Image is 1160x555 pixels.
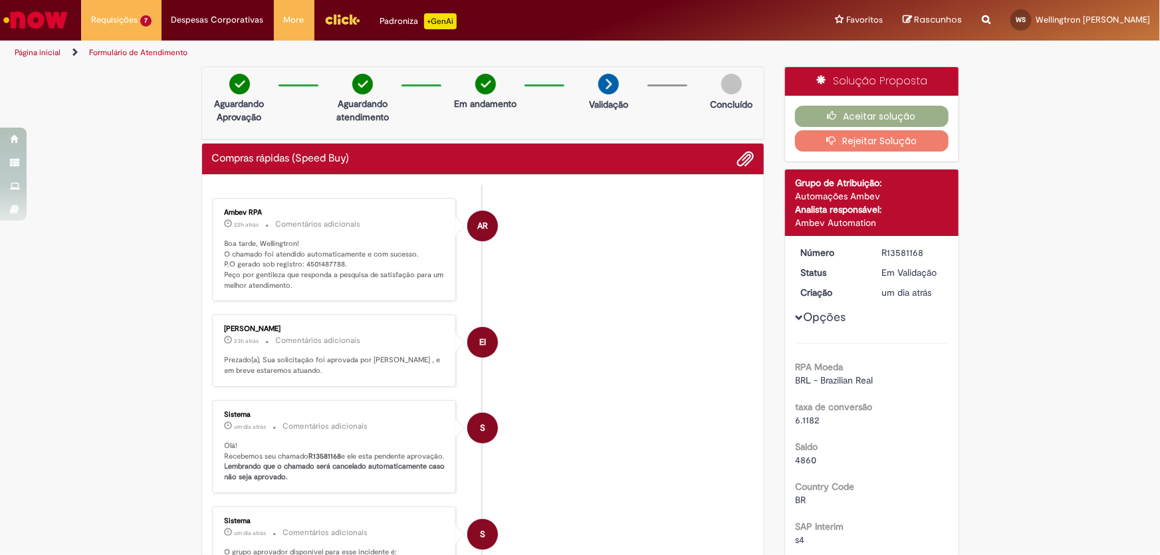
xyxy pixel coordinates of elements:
[795,520,844,532] b: SAP Interim
[212,153,350,165] h2: Compras rápidas (Speed Buy) Histórico de tíquete
[235,337,259,345] span: 23h atrás
[352,74,373,94] img: check-circle-green.png
[225,239,446,291] p: Boa tarde, Wellingtron! O chamado foi atendido automaticamente e com sucesso. P.O gerado sob regi...
[795,130,949,152] button: Rejeitar Solução
[172,13,264,27] span: Despesas Corporativas
[795,401,872,413] b: taxa de conversão
[795,203,949,216] div: Analista responsável:
[721,74,742,94] img: img-circle-grey.png
[882,286,944,299] div: 30/09/2025 12:05:45
[795,361,843,373] b: RPA Moeda
[235,529,267,537] span: um dia atrás
[225,209,446,217] div: Ambev RPA
[140,15,152,27] span: 7
[225,411,446,419] div: Sistema
[475,74,496,94] img: check-circle-green.png
[795,414,819,426] span: 6.1182
[480,412,485,444] span: S
[1016,15,1026,24] span: WS
[10,41,763,65] ul: Trilhas de página
[225,461,447,482] b: Lembrando que o chamado será cancelado automaticamente caso não seja aprovado.
[235,221,259,229] span: 22h atrás
[235,529,267,537] time: 30/09/2025 12:05:54
[795,534,804,546] span: s4
[1036,14,1150,25] span: Wellingtron [PERSON_NAME]
[15,47,60,58] a: Página inicial
[380,13,457,29] div: Padroniza
[479,326,486,358] span: EI
[882,266,944,279] div: Em Validação
[795,189,949,203] div: Automações Ambev
[795,176,949,189] div: Grupo de Atribuição:
[284,13,304,27] span: More
[846,13,883,27] span: Favoritos
[785,67,959,96] div: Solução Proposta
[737,150,754,167] button: Adicionar anexos
[225,355,446,376] p: Prezado(a), Sua solicitação foi aprovada por [PERSON_NAME] , e em breve estaremos atuando.
[467,327,498,358] div: Edileno Inatomi
[235,337,259,345] time: 30/09/2025 13:24:57
[424,13,457,29] p: +GenAi
[795,481,854,493] b: Country Code
[795,106,949,127] button: Aceitar solução
[330,97,395,124] p: Aguardando atendimento
[235,423,267,431] span: um dia atrás
[89,47,187,58] a: Formulário de Atendimento
[235,221,259,229] time: 30/09/2025 14:37:08
[467,413,498,443] div: System
[589,98,628,111] p: Validação
[477,210,488,242] span: AR
[467,519,498,550] div: System
[903,14,962,27] a: Rascunhos
[480,518,485,550] span: S
[882,286,932,298] time: 30/09/2025 12:05:45
[882,286,932,298] span: um dia atrás
[914,13,962,26] span: Rascunhos
[790,286,872,299] dt: Criação
[454,97,517,110] p: Em andamento
[225,441,446,483] p: Olá! Recebemos seu chamado e ele esta pendente aprovação.
[795,216,949,229] div: Ambev Automation
[309,451,342,461] b: R13581168
[795,441,818,453] b: Saldo
[790,266,872,279] dt: Status
[276,219,361,230] small: Comentários adicionais
[283,421,368,432] small: Comentários adicionais
[795,454,816,466] span: 4860
[91,13,138,27] span: Requisições
[882,246,944,259] div: R13581168
[283,527,368,538] small: Comentários adicionais
[795,494,806,506] span: BR
[1,7,70,33] img: ServiceNow
[324,9,360,29] img: click_logo_yellow_360x200.png
[276,335,361,346] small: Comentários adicionais
[795,374,873,386] span: BRL - Brazilian Real
[225,325,446,333] div: [PERSON_NAME]
[710,98,753,111] p: Concluído
[207,97,272,124] p: Aguardando Aprovação
[790,246,872,259] dt: Número
[225,517,446,525] div: Sistema
[467,211,498,241] div: Ambev RPA
[229,74,250,94] img: check-circle-green.png
[598,74,619,94] img: arrow-next.png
